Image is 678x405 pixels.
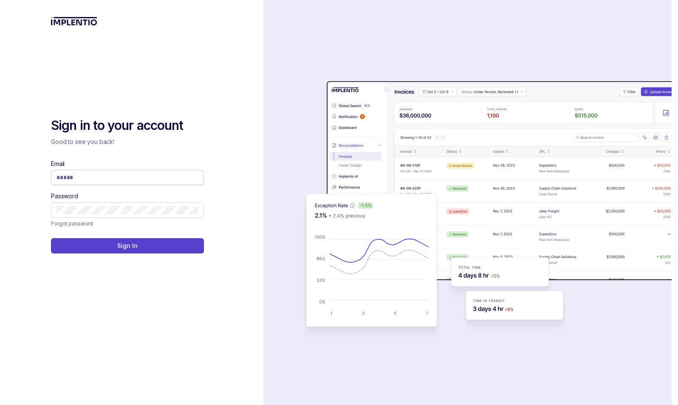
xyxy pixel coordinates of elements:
p: Good to see you back! [51,138,204,146]
h2: Sign in to your account [51,117,204,134]
p: Sign In [117,242,137,250]
label: Email [51,160,65,168]
button: Sign In [51,238,204,253]
a: Link Forgot password [51,219,93,228]
img: logo [51,17,97,25]
label: Password [51,192,78,200]
p: Forgot password [51,219,93,228]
